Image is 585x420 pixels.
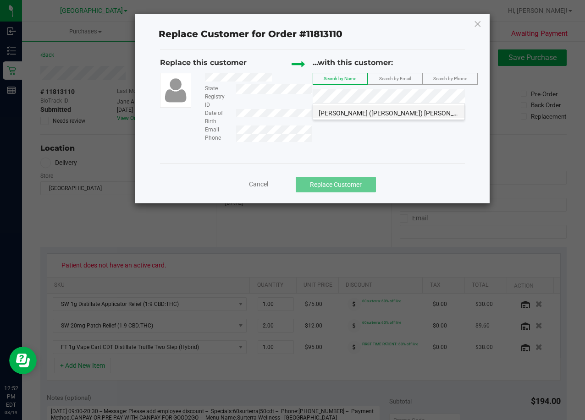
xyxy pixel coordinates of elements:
[198,134,236,142] div: Phone
[198,125,236,134] div: Email
[9,347,37,374] iframe: Resource center
[249,180,268,188] span: Cancel
[198,109,236,125] div: Date of Birth
[324,76,356,81] span: Search by Name
[313,58,393,67] span: ...with this customer:
[433,76,467,81] span: Search by Phone
[198,84,236,109] div: State Registry ID
[379,76,411,81] span: Search by Email
[296,177,376,192] button: Replace Customer
[162,77,189,103] img: user-icon.png
[160,58,247,67] span: Replace this customer
[153,27,348,42] span: Replace Customer for Order #11813110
